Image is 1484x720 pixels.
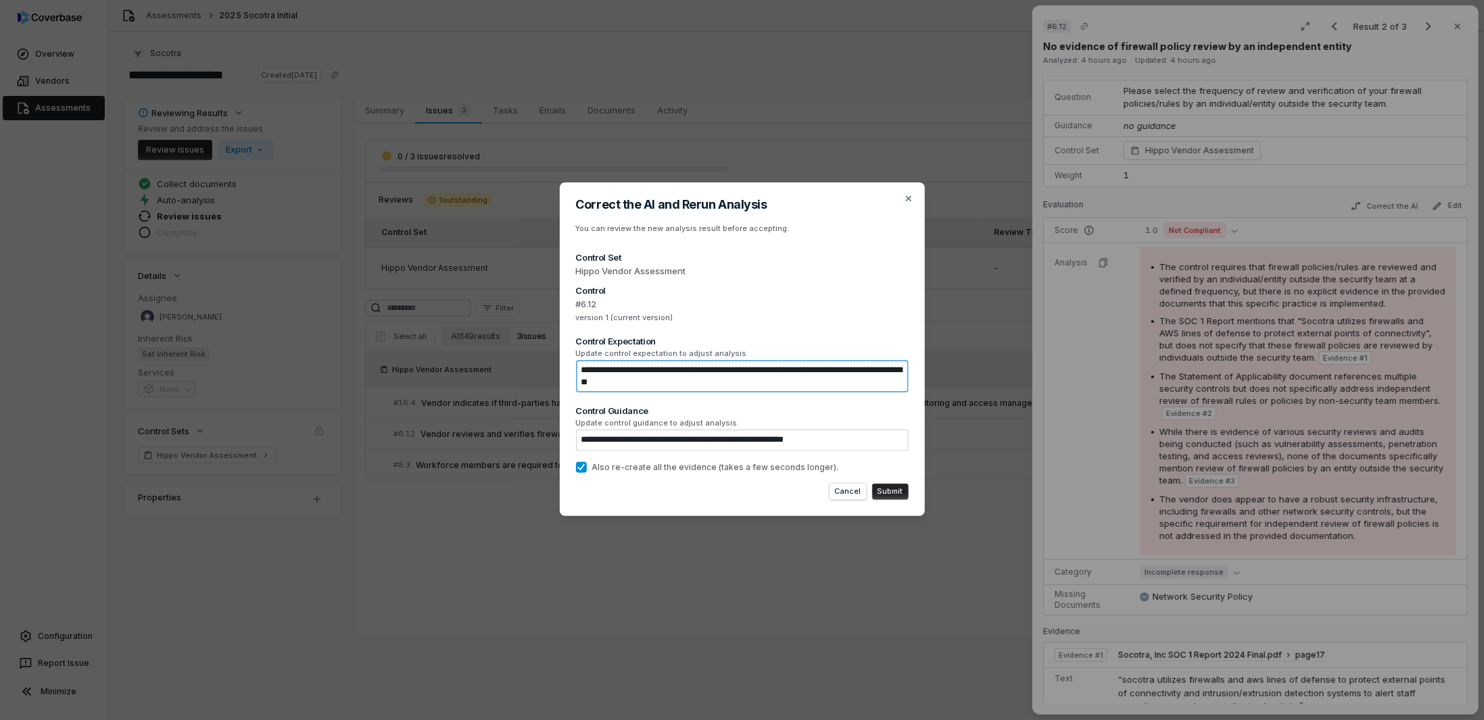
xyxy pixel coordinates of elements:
span: Hippo Vendor Assessment [576,265,909,278]
button: Cancel [830,484,867,500]
div: Control Set [576,251,909,263]
span: Update control guidance to adjust analysis [576,418,909,428]
div: Control [576,284,909,297]
button: Also re-create all the evidence (takes a few seconds longer). [576,462,587,473]
button: Submit [872,484,909,500]
h2: Correct the AI and Rerun Analysis [576,199,909,211]
span: version 1 (current version) [576,313,909,323]
span: #6.12 [576,298,909,311]
div: Control Guidance [576,405,909,417]
div: Control Expectation [576,335,909,347]
span: Also re-create all the evidence (takes a few seconds longer). [592,462,839,473]
span: You can review the new analysis result before accepting. [576,224,790,233]
span: Update control expectation to adjust analysis [576,349,909,359]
